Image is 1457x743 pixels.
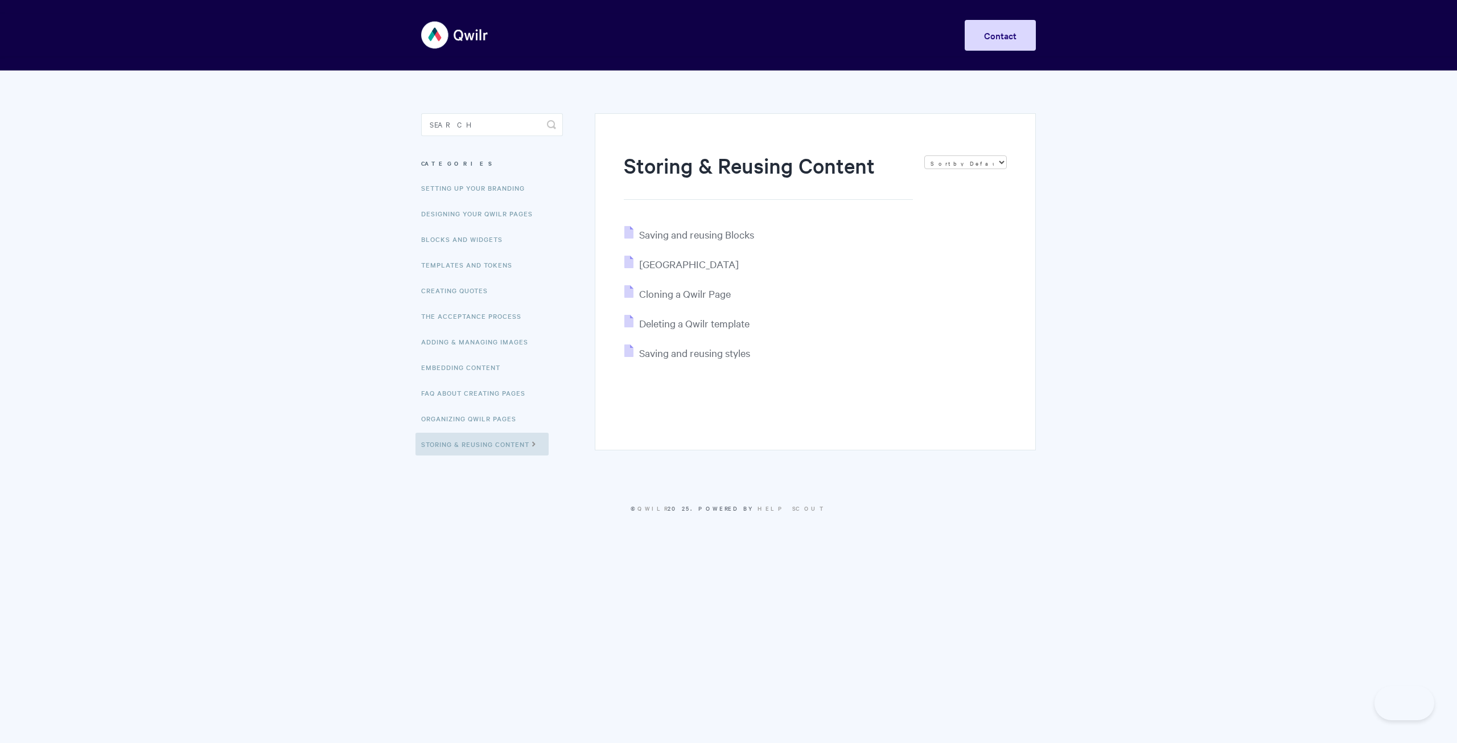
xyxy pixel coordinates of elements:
[421,228,511,251] a: Blocks and Widgets
[624,228,754,241] a: Saving and reusing Blocks
[421,305,530,327] a: The Acceptance Process
[698,504,826,512] span: Powered by
[624,346,750,359] a: Saving and reusing styles
[965,20,1036,51] a: Contact
[421,503,1036,514] p: © 2025.
[639,257,739,270] span: [GEOGRAPHIC_DATA]
[1374,686,1434,720] iframe: Toggle Customer Support
[639,346,750,359] span: Saving and reusing styles
[639,287,731,300] span: Cloning a Qwilr Page
[421,176,533,199] a: Setting up your Branding
[639,228,754,241] span: Saving and reusing Blocks
[415,433,549,455] a: Storing & Reusing Content
[624,151,913,200] h1: Storing & Reusing Content
[624,257,739,270] a: [GEOGRAPHIC_DATA]
[421,113,563,136] input: Search
[639,317,750,330] span: Deleting a Qwilr template
[637,504,668,512] a: Qwilr
[924,155,1007,169] select: Page reloads on selection
[624,287,731,300] a: Cloning a Qwilr Page
[421,330,537,353] a: Adding & Managing Images
[421,202,541,225] a: Designing Your Qwilr Pages
[421,279,496,302] a: Creating Quotes
[421,356,509,379] a: Embedding Content
[421,14,489,56] img: Qwilr Help Center
[421,407,525,430] a: Organizing Qwilr Pages
[624,317,750,330] a: Deleting a Qwilr template
[421,253,521,276] a: Templates and Tokens
[758,504,826,512] a: Help Scout
[421,381,534,404] a: FAQ About Creating Pages
[421,153,563,174] h3: Categories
